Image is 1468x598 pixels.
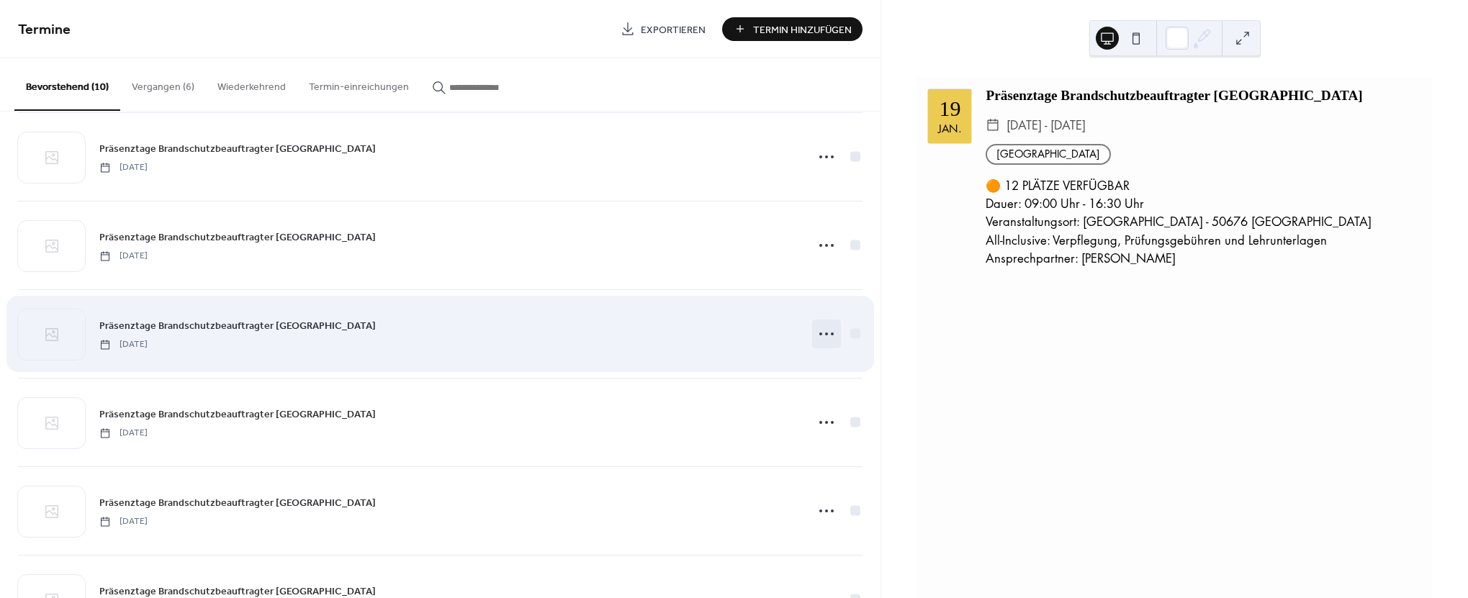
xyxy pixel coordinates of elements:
span: Termin Hinzufügen [753,22,852,37]
span: Präsenztage Brandschutzbeauftragter [GEOGRAPHIC_DATA] [99,142,376,157]
a: Exportieren [610,17,716,41]
div: 19 [939,98,960,119]
div: Jan. [938,123,962,134]
span: Termine [18,16,71,44]
span: [DATE] - [DATE] [1007,115,1086,136]
div: Präsenztage Brandschutzbeauftragter [GEOGRAPHIC_DATA] [986,86,1421,107]
a: Präsenztage Brandschutzbeauftragter [GEOGRAPHIC_DATA] [99,317,376,334]
div: ​ [986,115,999,136]
span: Präsenztage Brandschutzbeauftragter [GEOGRAPHIC_DATA] [99,496,376,511]
button: Vergangen (6) [120,58,206,109]
a: Präsenztage Brandschutzbeauftragter [GEOGRAPHIC_DATA] [99,229,376,245]
span: Präsenztage Brandschutzbeauftragter [GEOGRAPHIC_DATA] [99,230,376,245]
a: Präsenztage Brandschutzbeauftragter [GEOGRAPHIC_DATA] [99,406,376,422]
a: Präsenztage Brandschutzbeauftragter [GEOGRAPHIC_DATA] [99,494,376,511]
span: Exportieren [641,22,706,37]
div: 🟠 12 PLÄTZE VERFÜGBAR Dauer: 09:00 Uhr - 16:30 Uhr Veranstaltungsort: [GEOGRAPHIC_DATA] - 50676 [... [986,177,1421,268]
span: [DATE] [99,161,148,174]
span: Präsenztage Brandschutzbeauftragter [GEOGRAPHIC_DATA] [99,319,376,334]
span: [DATE] [99,338,148,351]
span: [DATE] [99,427,148,440]
button: Termin-einreichungen [297,58,420,109]
span: [DATE] [99,515,148,528]
button: Termin Hinzufügen [722,17,863,41]
button: Wiederkehrend [206,58,297,109]
a: Präsenztage Brandschutzbeauftragter [GEOGRAPHIC_DATA] [99,140,376,157]
button: Bevorstehend (10) [14,58,120,111]
span: [DATE] [99,250,148,263]
span: Präsenztage Brandschutzbeauftragter [GEOGRAPHIC_DATA] [99,407,376,422]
